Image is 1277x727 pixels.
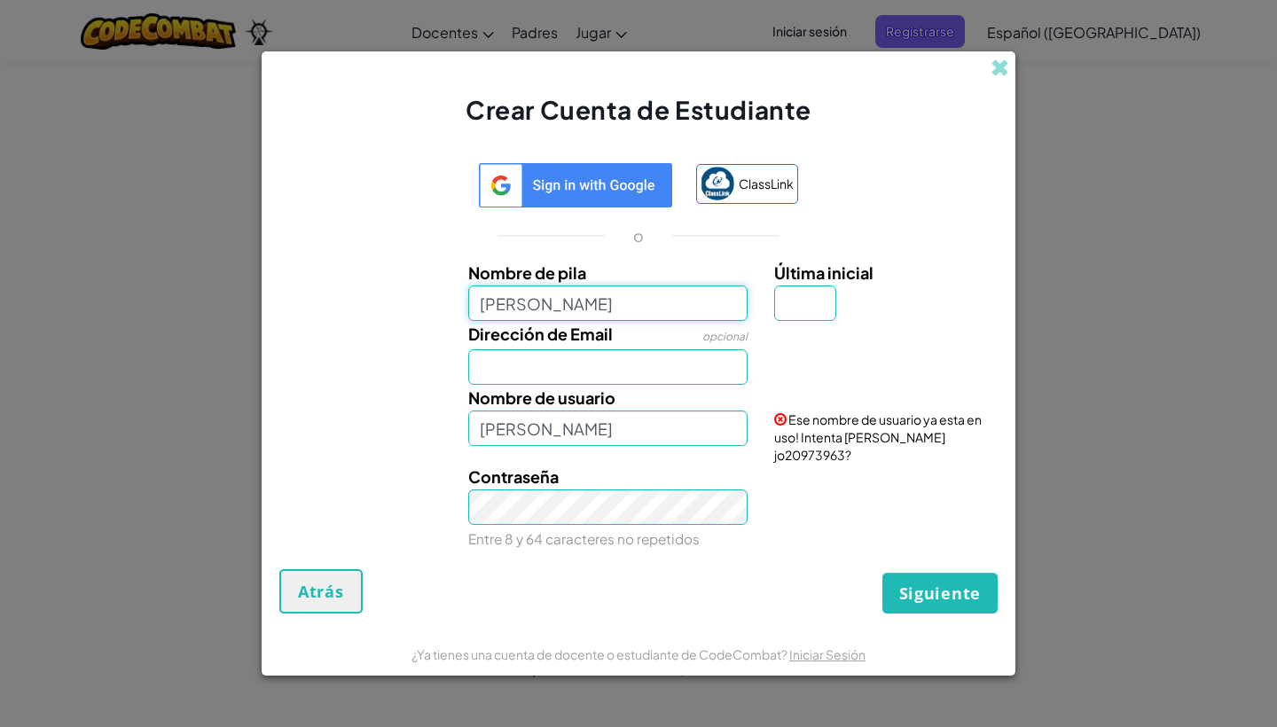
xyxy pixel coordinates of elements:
button: Atrás [279,569,363,614]
span: Nombre de pila [468,262,586,283]
span: Nombre de usuario [468,387,615,408]
span: Siguiente [899,582,981,604]
span: Última inicial [774,262,874,283]
span: Atrás [298,581,344,602]
small: Entre 8 y 64 caracteres no repetidos [468,530,700,547]
span: ClassLink [739,171,794,197]
img: classlink-logo-small.png [701,167,734,200]
a: Iniciar Sesión [789,646,866,662]
span: ¿Ya tienes una cuenta de docente o estudiante de CodeCombat? [411,646,789,662]
button: Siguiente [882,573,998,614]
span: Contraseña [468,466,559,487]
span: Crear Cuenta de Estudiante [466,94,811,125]
span: Ese nombre de usuario ya esta en uso! Intenta [PERSON_NAME] jo20973963? [774,411,982,463]
span: opcional [702,330,748,343]
span: Dirección de Email [468,324,613,344]
p: o [633,225,644,246]
img: log-in-google-sso-generic.svg [479,163,673,207]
